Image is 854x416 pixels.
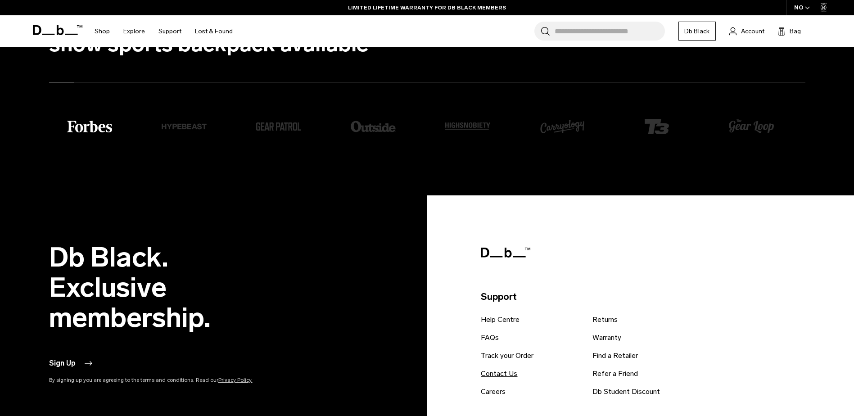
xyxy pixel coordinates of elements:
[218,377,253,383] a: Privacy Policy.
[481,368,517,379] a: Contact Us
[351,104,445,152] li: 4 / 8
[158,15,181,47] a: Support
[778,26,801,36] button: Bag
[592,368,638,379] a: Refer a Friend
[729,119,823,137] li: 8 / 8
[592,332,621,343] a: Warranty
[123,15,145,47] a: Explore
[256,122,351,134] li: 3 / 8
[445,122,490,130] img: Highsnobiety_Logo_text-white_small.png
[540,104,585,149] img: Daco_1655576_small.png
[634,104,679,149] img: T3-shopify_7ab890f7-51d7-4acd-8d4e-df8abd1ca271_small.png
[88,15,239,47] nav: Main Navigation
[481,386,506,397] a: Careers
[162,104,207,149] img: Daco_1655574_small.png
[729,119,774,134] img: gl-og-img_small.png
[634,104,729,152] li: 7 / 8
[592,314,618,325] a: Returns
[67,121,112,132] img: forbes_logo_small.png
[481,332,499,343] a: FAQs
[195,15,233,47] a: Lost & Found
[729,26,764,36] a: Account
[67,121,162,136] li: 1 / 8
[49,358,94,369] button: Sign Up
[540,104,634,152] li: 6 / 8
[592,386,660,397] a: Db Student Discount
[678,22,716,41] a: Db Black
[481,314,520,325] a: Help Centre
[481,289,796,304] p: Support
[49,376,292,384] p: By signing up you are agreeing to the terms and conditions. Read our
[592,350,638,361] a: Find a Retailer
[256,122,301,131] img: Daco_1655573_20a5ef07-18c4-42cd-9956-22994a13a09f_small.png
[351,104,396,149] img: Daco_1655575_small.png
[95,15,110,47] a: Shop
[348,4,506,12] a: LIMITED LIFETIME WARRANTY FOR DB BLACK MEMBERS
[162,104,256,152] li: 2 / 8
[741,27,764,36] span: Account
[481,350,533,361] a: Track your Order
[445,122,540,133] li: 5 / 8
[790,27,801,36] span: Bag
[49,242,292,333] h2: Db Black. Exclusive membership.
